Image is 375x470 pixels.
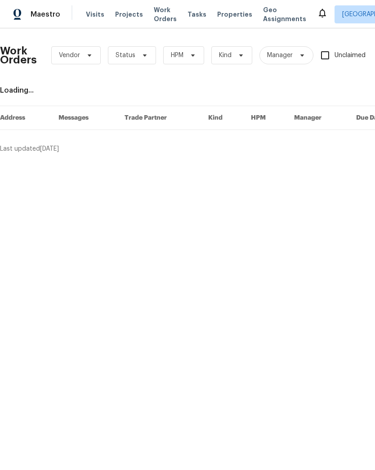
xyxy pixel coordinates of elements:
span: Kind [219,51,232,60]
span: [DATE] [40,146,59,152]
span: Manager [267,51,293,60]
span: Status [116,51,135,60]
span: Properties [217,10,252,19]
th: Messages [51,106,117,130]
th: HPM [244,106,287,130]
span: HPM [171,51,183,60]
span: Maestro [31,10,60,19]
span: Vendor [59,51,80,60]
th: Kind [201,106,244,130]
th: Trade Partner [117,106,201,130]
span: Visits [86,10,104,19]
span: Projects [115,10,143,19]
span: Unclaimed [335,51,366,60]
span: Work Orders [154,5,177,23]
th: Manager [287,106,349,130]
span: Geo Assignments [263,5,306,23]
span: Tasks [187,11,206,18]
